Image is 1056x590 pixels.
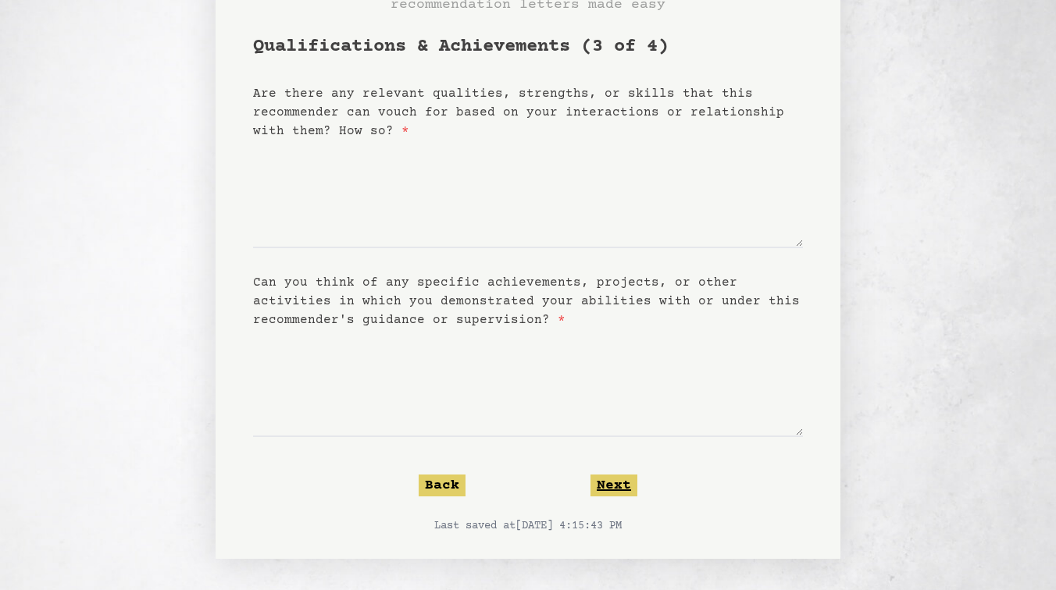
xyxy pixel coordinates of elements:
label: Can you think of any specific achievements, projects, or other activities in which you demonstrat... [253,275,800,327]
label: Are there any relevant qualities, strengths, or skills that this recommender can vouch for based ... [253,87,784,138]
button: Back [419,474,466,496]
p: Last saved at [DATE] 4:15:43 PM [253,518,803,534]
button: Next [590,474,637,496]
h1: Qualifications & Achievements (3 of 4) [253,34,803,59]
